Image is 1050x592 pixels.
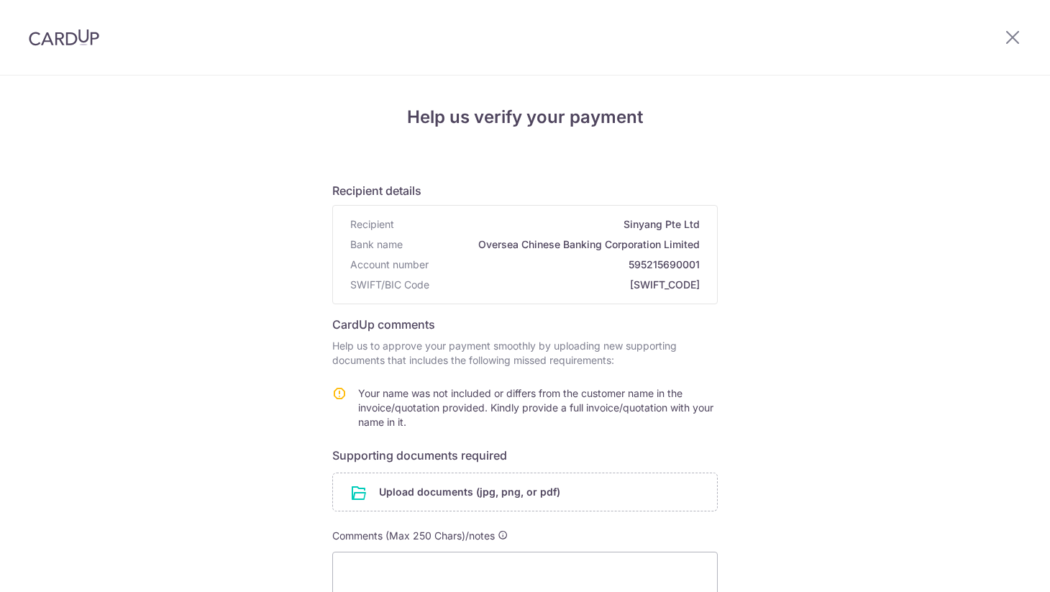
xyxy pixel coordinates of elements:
[350,237,403,252] span: Bank name
[332,104,718,130] h4: Help us verify your payment
[332,447,718,464] h6: Supporting documents required
[29,29,99,46] img: CardUp
[332,529,495,542] span: Comments (Max 250 Chars)/notes
[435,278,700,292] span: [SWIFT_CODE]
[408,237,700,252] span: Oversea Chinese Banking Corporation Limited
[332,182,718,199] h6: Recipient details
[350,217,394,232] span: Recipient
[358,387,713,428] span: Your name was not included or differs from the customer name in the invoice/quotation provided. K...
[350,258,429,272] span: Account number
[332,339,718,368] p: Help us to approve your payment smoothly by uploading new supporting documents that includes the ...
[400,217,700,232] span: Sinyang Pte Ltd
[350,278,429,292] span: SWIFT/BIC Code
[332,316,718,333] h6: CardUp comments
[332,473,718,511] div: Upload documents (jpg, png, or pdf)
[434,258,700,272] span: 595215690001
